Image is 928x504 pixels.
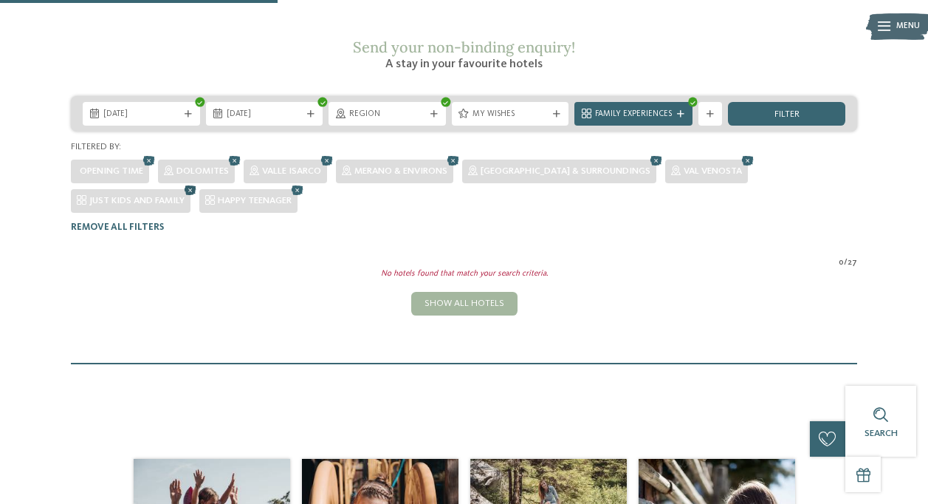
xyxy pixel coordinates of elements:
div: No hotels found that match your search criteria. [65,268,863,280]
span: JUST KIDS AND FAMILY [89,196,185,205]
span: Region [349,109,425,120]
span: Dolomites [176,166,229,176]
span: Valle Isarco [262,166,321,176]
span: / [844,257,848,269]
span: Merano & Environs [354,166,447,176]
span: Remove all filters [71,222,164,232]
span: Search [865,429,898,438]
span: 0 [839,257,844,269]
span: Filtered by: [71,142,121,151]
div: Show all hotels [411,292,518,316]
span: filter [774,110,800,120]
span: HAPPY TEENAGER [218,196,292,205]
span: 27 [848,257,857,269]
span: Send your non-binding enquiry! [353,38,575,56]
span: [GEOGRAPHIC_DATA] & surroundings [481,166,650,176]
span: Val Venosta [684,166,742,176]
span: [DATE] [227,109,303,120]
span: A stay in your favourite hotels [385,58,543,70]
span: My wishes [472,109,549,120]
span: Family Experiences [595,109,672,120]
span: [DATE] [103,109,179,120]
span: Opening time [80,166,143,176]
